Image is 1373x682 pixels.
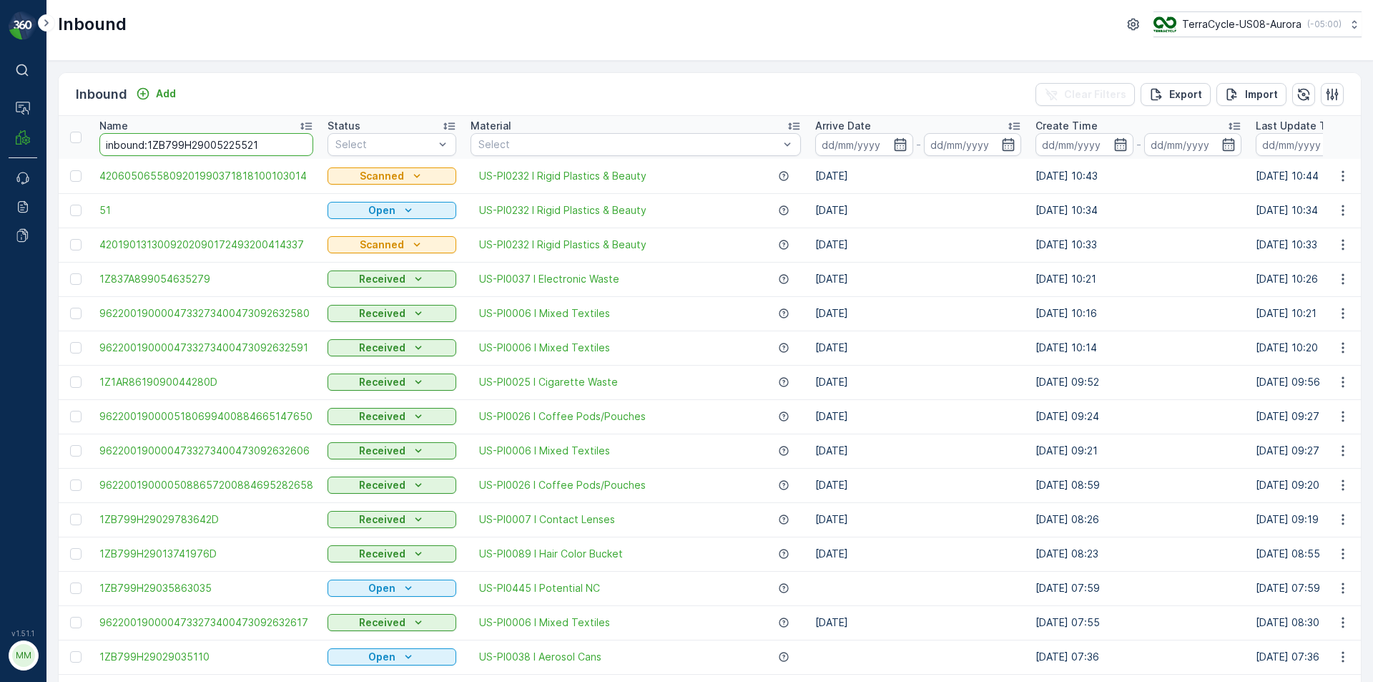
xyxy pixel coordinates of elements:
[479,203,646,218] a: US-PI0232 I Rigid Plastics & Beauty
[479,238,646,252] a: US-PI0232 I Rigid Plastics & Beauty
[328,408,456,425] button: Received
[1028,193,1249,228] td: [DATE] 10:34
[479,512,615,527] a: US-PI0007 I Contact Lenses
[359,444,405,458] p: Received
[80,353,104,365] span: 0 lbs
[12,644,35,667] div: MM
[359,615,405,630] p: Received
[479,409,646,424] a: US-PI0026 I Coffee Pods/Pouches
[360,169,404,183] p: Scanned
[808,605,1028,640] td: [DATE]
[1064,87,1126,102] p: Clear Filters
[328,236,456,253] button: Scanned
[1035,119,1098,133] p: Create Time
[1141,83,1211,106] button: Export
[99,133,313,156] input: Search
[479,341,610,355] a: US-PI0006 I Mixed Textiles
[328,648,456,666] button: Open
[479,615,610,630] a: US-PI0006 I Mixed Textiles
[1028,399,1249,434] td: [DATE] 09:24
[359,547,405,561] p: Received
[479,169,646,183] a: US-PI0232 I Rigid Plastics & Beauty
[70,479,82,491] div: Toggle Row Selected
[12,258,76,271] span: Arrive Date :
[479,444,610,458] a: US-PI0006 I Mixed Textiles
[1028,468,1249,502] td: [DATE] 08:59
[99,238,313,252] a: 4201901313009202090172493200414337
[924,133,1022,156] input: dd/mm/yyyy
[99,409,313,424] span: 9622001900005180699400884665147650
[359,478,405,492] p: Received
[360,238,404,252] p: Scanned
[99,375,313,389] span: 1Z1AR8619090044280D
[99,272,313,286] a: 1Z837A899054635279
[808,159,1028,193] td: [DATE]
[156,87,176,101] p: Add
[359,272,405,286] p: Received
[479,650,601,664] span: US-PI0038 I Aerosol Cans
[478,137,779,152] p: Select
[815,133,913,156] input: dd/mm/yyyy
[99,615,313,630] a: 9622001900004733273400473092632617
[368,581,395,595] p: Open
[99,306,313,321] a: 9622001900004733273400473092632580
[99,547,313,561] a: 1ZB799H29013741976D
[79,329,104,341] span: 0 lbs
[1035,83,1135,106] button: Clear Filters
[9,640,37,671] button: MM
[1028,502,1249,537] td: [DATE] 08:26
[99,478,313,492] a: 9622001900005088657200884695282658
[1028,434,1249,468] td: [DATE] 09:21
[1028,365,1249,399] td: [DATE] 09:52
[70,205,82,216] div: Toggle Row Selected
[1256,133,1354,156] input: dd/mm/yyyy
[471,119,511,133] p: Material
[479,375,618,389] a: US-PI0025 I Cigarette Waste
[328,545,456,562] button: Received
[359,512,405,527] p: Received
[328,119,360,133] p: Status
[99,119,128,133] p: Name
[1028,605,1249,640] td: [DATE] 07:55
[99,650,313,664] span: 1ZB799H29029035110
[328,167,456,185] button: Scanned
[99,581,313,595] span: 1ZB799H29035863035
[76,258,81,271] span: -
[479,581,600,595] a: US-PI0445 I Potential NC
[12,329,79,341] span: Net Amount :
[1028,331,1249,365] td: [DATE] 10:14
[130,85,182,102] button: Add
[70,411,82,422] div: Toggle Row Selected
[99,512,313,527] span: 1ZB799H29029783642D
[70,651,82,663] div: Toggle Row Selected
[328,580,456,597] button: Open
[12,282,81,294] span: First Weight :
[12,235,47,247] span: Name :
[70,308,82,319] div: Toggle Row Selected
[99,203,313,218] a: 51
[88,306,257,318] span: US-PI0001 I Mixed Flexible Plastic
[359,341,405,355] p: Received
[479,272,619,286] a: US-PI0037 I Electronic Waste
[808,468,1028,502] td: [DATE]
[359,306,405,321] p: Received
[1153,11,1362,37] button: TerraCycle-US08-Aurora(-05:00)
[479,547,623,561] a: US-PI0089 I Hair Color Bucket
[12,306,88,318] span: Material Type :
[47,235,157,247] span: 1ZB799H29005225521
[81,282,105,294] span: 0 lbs
[328,477,456,494] button: Received
[808,193,1028,228] td: [DATE]
[368,650,395,664] p: Open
